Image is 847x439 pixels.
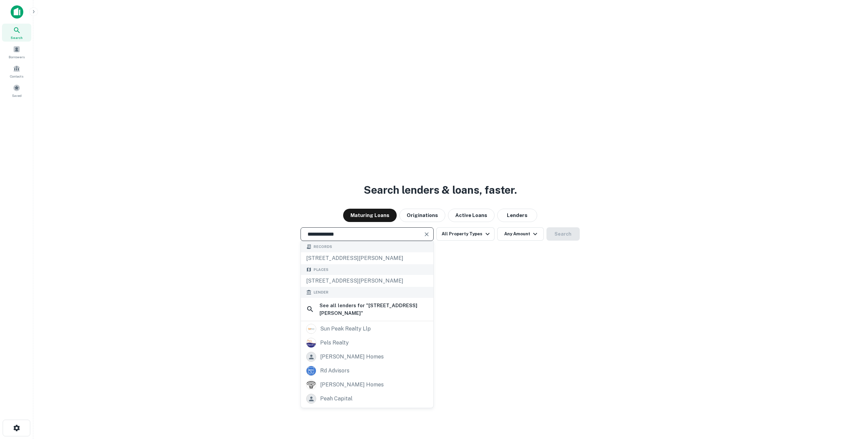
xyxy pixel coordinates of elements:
[2,82,31,100] a: Saved
[422,230,431,239] button: Clear
[320,324,371,334] div: sun peak realty llp
[314,290,328,295] span: Lender
[320,366,349,376] div: rd advisors
[364,182,517,198] h3: Search lenders & loans, faster.
[10,74,23,79] span: Contacts
[2,43,31,61] a: Borrowers
[301,322,433,336] a: sun peak realty llp
[2,24,31,42] a: Search
[11,5,23,19] img: capitalize-icon.png
[448,209,495,222] button: Active Loans
[307,380,316,389] img: picture
[343,209,397,222] button: Maturing Loans
[301,252,433,264] div: [STREET_ADDRESS][PERSON_NAME]
[301,350,433,364] a: [PERSON_NAME] homes
[307,324,316,333] img: picture
[314,267,328,273] span: Places
[301,275,433,287] div: [STREET_ADDRESS][PERSON_NAME]
[497,209,537,222] button: Lenders
[12,93,22,98] span: Saved
[307,338,316,347] img: picture
[399,209,445,222] button: Originations
[320,380,384,390] div: [PERSON_NAME] homes
[301,336,433,350] a: pels realty
[319,302,428,317] h6: See all lenders for " [STREET_ADDRESS][PERSON_NAME] "
[11,35,23,40] span: Search
[320,338,349,348] div: pels realty
[9,54,25,60] span: Borrowers
[301,406,433,420] a: rdf
[301,392,433,406] a: peah capital
[436,227,494,241] button: All Property Types
[320,352,384,362] div: [PERSON_NAME] homes
[301,378,433,392] a: [PERSON_NAME] homes
[314,244,332,250] span: Records
[497,227,544,241] button: Any Amount
[307,366,316,375] img: picture
[301,364,433,378] a: rd advisors
[320,394,352,404] div: peah capital
[814,386,847,418] iframe: Chat Widget
[2,62,31,80] a: Contacts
